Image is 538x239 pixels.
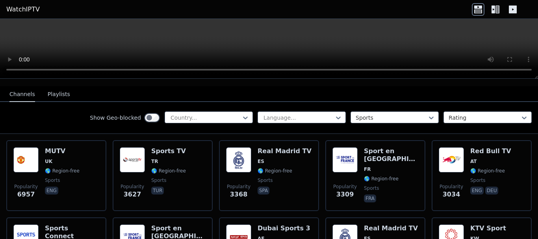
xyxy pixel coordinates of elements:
[440,183,463,190] span: Popularity
[364,195,376,202] p: fra
[439,147,464,172] img: Red Bull TV
[258,147,312,155] h6: Real Madrid TV
[48,87,70,102] button: Playlists
[258,187,269,195] p: spa
[45,147,80,155] h6: MUTV
[6,5,40,14] a: WatchIPTV
[124,190,141,199] span: 3627
[364,166,371,172] span: FR
[258,224,310,232] h6: Dubai Sports 3
[151,187,164,195] p: tur
[336,190,354,199] span: 3309
[230,190,248,199] span: 3368
[333,183,357,190] span: Popularity
[45,187,58,195] p: eng
[470,224,506,232] h6: KTV Sport
[151,147,186,155] h6: Sports TV
[258,158,264,165] span: ES
[332,147,358,172] img: Sport en France
[151,168,186,174] span: 🌎 Region-free
[45,168,80,174] span: 🌎 Region-free
[485,187,499,195] p: deu
[470,187,484,195] p: eng
[364,176,399,182] span: 🌎 Region-free
[470,177,485,183] span: sports
[120,147,145,172] img: Sports TV
[470,158,477,165] span: AT
[13,147,39,172] img: MUTV
[90,114,141,122] label: Show Geo-blocked
[470,147,511,155] h6: Red Bull TV
[470,168,505,174] span: 🌎 Region-free
[121,183,144,190] span: Popularity
[364,224,418,232] h6: Real Madrid TV
[17,190,35,199] span: 6957
[45,177,60,183] span: sports
[443,190,460,199] span: 3034
[364,185,379,191] span: sports
[226,147,251,172] img: Real Madrid TV
[151,158,158,165] span: TR
[227,183,250,190] span: Popularity
[364,147,418,163] h6: Sport en [GEOGRAPHIC_DATA]
[45,158,52,165] span: UK
[258,177,273,183] span: sports
[9,87,35,102] button: Channels
[151,177,166,183] span: sports
[14,183,38,190] span: Popularity
[258,168,292,174] span: 🌎 Region-free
